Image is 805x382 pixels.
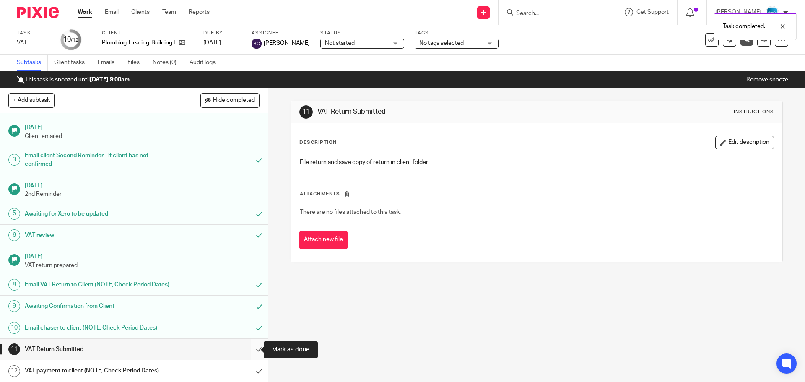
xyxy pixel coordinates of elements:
span: Hide completed [213,97,255,104]
p: This task is snoozed until [17,75,130,84]
a: Subtasks [17,55,48,71]
span: No tags selected [419,40,464,46]
h1: VAT review [25,229,170,242]
p: Client emailed [25,132,260,140]
a: Audit logs [190,55,222,71]
button: + Add subtask [8,93,55,107]
div: 10 [63,35,78,44]
span: Attachments [300,192,340,196]
p: Description [299,139,337,146]
p: 2nd Reminder [25,190,260,198]
h1: Email chaser to client (NOTE, Check Period Dates) [25,322,170,334]
a: Notes (0) [153,55,183,71]
div: 3 [8,154,20,166]
div: 12 [8,365,20,377]
b: [DATE] 9:00am [90,77,130,83]
h1: [DATE] [25,179,260,190]
button: Attach new file [299,231,348,249]
a: Remove snooze [746,77,788,83]
h1: Email VAT Return to Client (NOTE, Check Period Dates) [25,278,170,291]
h1: VAT Return Submitted [317,107,555,116]
label: Task [17,30,50,36]
a: Emails [98,55,121,71]
a: Work [78,8,92,16]
h1: VAT Return Submitted [25,343,170,356]
label: Status [320,30,404,36]
span: [PERSON_NAME] [264,39,310,47]
img: Diverso%20logo.png [766,6,779,19]
span: [DATE] [203,40,221,46]
div: 5 [8,208,20,220]
h1: Email client Second Reminder - if client has not confirmed [25,149,170,171]
p: Task completed. [723,22,765,31]
a: Clients [131,8,150,16]
img: svg%3E [252,39,262,49]
div: 11 [299,105,313,119]
div: Instructions [734,109,774,115]
p: Plumbing-Heating-Building Ltd [102,39,175,47]
p: File return and save copy of return in client folder [300,158,773,166]
a: Client tasks [54,55,91,71]
div: 6 [8,229,20,241]
label: Due by [203,30,241,36]
h1: Awaiting Confirmation from Client [25,300,170,312]
div: 8 [8,279,20,291]
div: 10 [8,322,20,334]
a: Team [162,8,176,16]
span: There are no files attached to this task. [300,209,401,215]
div: 11 [8,343,20,355]
img: Pixie [17,7,59,18]
a: Files [127,55,146,71]
h1: [DATE] [25,250,260,261]
label: Assignee [252,30,310,36]
span: Not started [325,40,355,46]
a: Reports [189,8,210,16]
button: Hide completed [200,93,260,107]
div: VAT [17,39,50,47]
h1: VAT payment to client (NOTE, Check Period Dates) [25,364,170,377]
small: /12 [71,38,78,42]
h1: [DATE] [25,121,260,132]
h1: Awaiting for Xero to be updated [25,208,170,220]
a: Email [105,8,119,16]
p: VAT return prepared [25,261,260,270]
div: 9 [8,300,20,312]
button: Edit description [715,136,774,149]
label: Client [102,30,193,36]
